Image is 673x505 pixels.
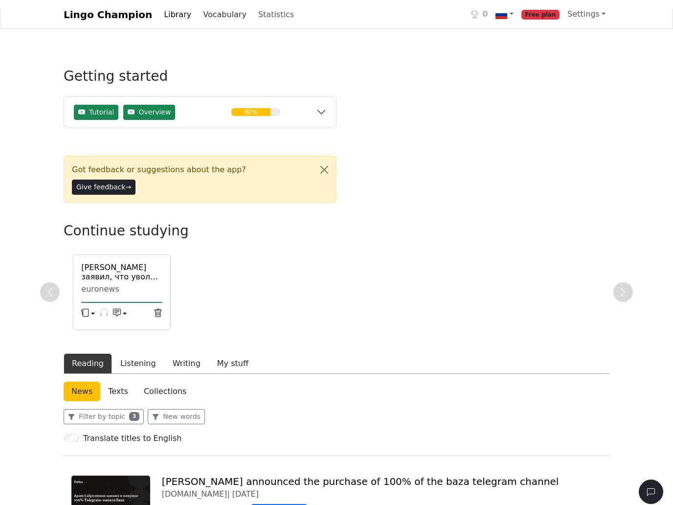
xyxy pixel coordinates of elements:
span: 3 [129,403,139,412]
a: Collections [136,373,194,392]
button: Filter by topic3 [64,400,144,415]
button: Reading [64,344,112,365]
button: My stuff [209,344,257,365]
button: New words [148,400,205,415]
span: Free plan [521,1,560,11]
button: Close alert [313,147,336,175]
button: Writing [164,344,209,365]
button: Overview [123,96,175,111]
span: 76 % new words [250,495,308,505]
a: [PERSON_NAME] announced the purchase of 100% of the baza telegram channel [162,467,559,479]
a: [PERSON_NAME] заявил, что уволит главу ФРС из-за мошенничества с ипотекой [81,254,162,273]
span: [DATE] [232,481,259,490]
a: Texts [100,373,136,392]
h3: Continue studying [64,214,406,230]
div: 80% [231,99,270,107]
button: Tutorial [74,96,118,111]
span: Got feedback or suggestions about the app? [72,155,246,167]
h3: Getting started [64,59,336,84]
div: euronews [81,275,162,285]
a: News [64,373,100,392]
span: Tutorial [89,98,114,109]
div: [DOMAIN_NAME] | [162,481,602,490]
span: Overview [138,98,171,109]
button: TutorialOverview80% [64,88,336,119]
button: Give feedback→ [72,171,135,186]
button: Listening [112,344,164,365]
h6: Translate titles to English [83,425,181,434]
